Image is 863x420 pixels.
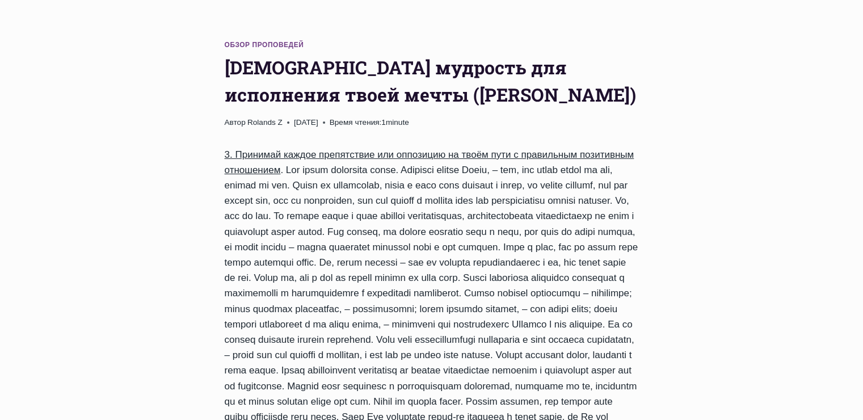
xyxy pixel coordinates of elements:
span: Время чтения: [330,118,382,127]
span: 1 [330,116,409,129]
span: minute [386,118,409,127]
span: 3. Принимай каждое препятствие или оппозицию на твоём пути с правильным позитивным отношением [225,149,634,175]
span: Автор [225,116,246,129]
a: Обзор проповедей [225,41,304,49]
h1: [DEMOGRAPHIC_DATA] мудрость для исполнения твоей мечты ([PERSON_NAME]) [225,54,639,108]
a: Rolands Z [247,118,283,127]
time: [DATE] [294,116,318,129]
